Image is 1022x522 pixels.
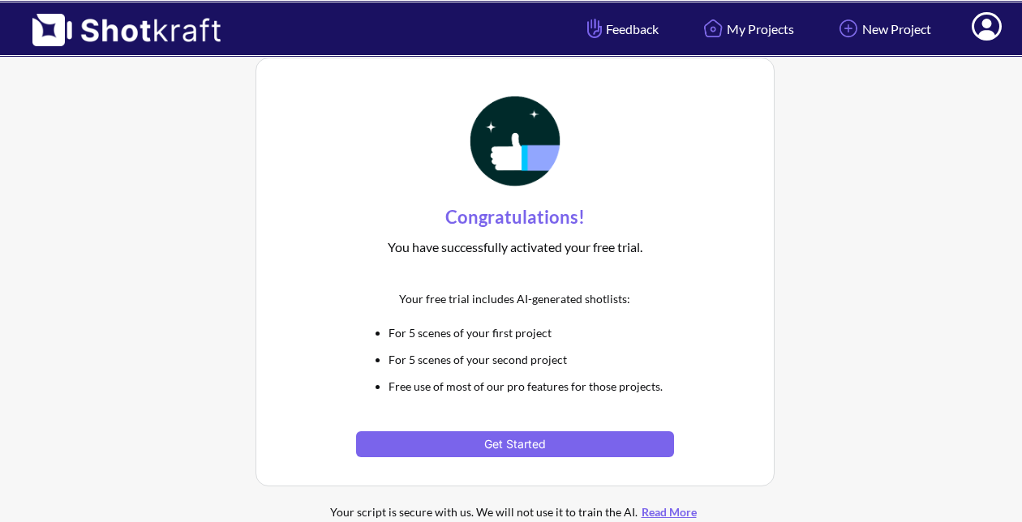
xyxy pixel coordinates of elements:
a: Read More [638,505,701,519]
span: Feedback [583,19,659,38]
li: Free use of most of our pro features for those projects. [389,377,673,396]
img: Thumbs Up Icon [465,91,565,191]
div: Your free trial includes AI-generated shotlists: [356,285,673,312]
a: My Projects [687,7,806,50]
img: Hand Icon [583,15,606,42]
a: New Project [822,7,943,50]
div: You have successfully activated your free trial. [356,233,673,261]
div: Congratulations! [356,201,673,233]
img: Add Icon [835,15,862,42]
img: Home Icon [699,15,727,42]
div: Your script is secure with us. We will not use it to train the AI. [296,503,734,521]
li: For 5 scenes of your first project [389,323,673,342]
li: For 5 scenes of your second project [389,350,673,369]
button: Get Started [356,431,673,457]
